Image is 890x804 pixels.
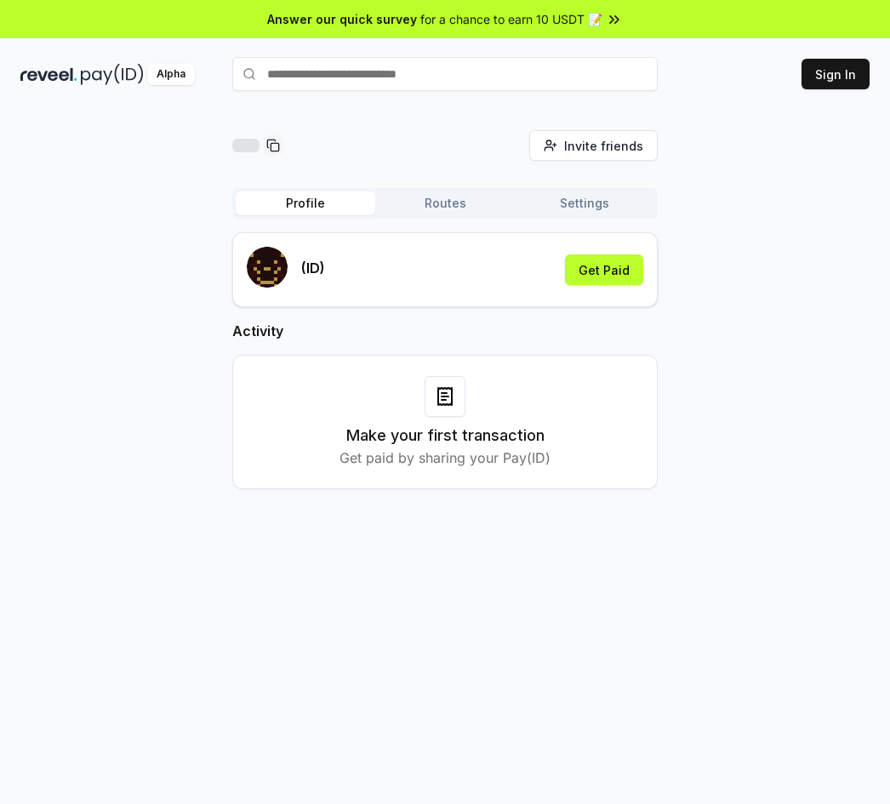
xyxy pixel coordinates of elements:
h2: Activity [232,321,658,341]
img: reveel_dark [20,64,77,85]
p: Get paid by sharing your Pay(ID) [339,448,551,468]
span: for a chance to earn 10 USDT 📝 [420,10,602,28]
p: (ID) [301,258,325,278]
img: pay_id [81,64,144,85]
button: Routes [375,191,515,215]
button: Invite friends [529,130,658,161]
button: Profile [236,191,375,215]
button: Sign In [802,59,870,89]
span: Answer our quick survey [267,10,417,28]
h3: Make your first transaction [346,424,545,448]
button: Get Paid [565,254,643,285]
span: Invite friends [564,137,643,155]
div: Alpha [147,64,195,85]
button: Settings [515,191,654,215]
